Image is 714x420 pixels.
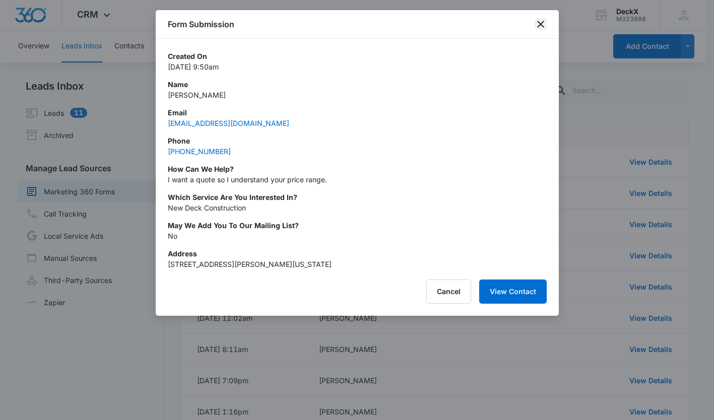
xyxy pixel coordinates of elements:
[168,248,547,259] p: Address
[168,174,547,185] p: I want a quote so I understand your price range.
[535,18,547,30] button: close
[168,147,231,156] a: [PHONE_NUMBER]
[168,202,547,213] p: New Deck Construction
[168,51,547,61] p: Created On
[426,279,471,304] button: Cancel
[479,279,547,304] button: View Contact
[168,135,547,146] p: Phone
[168,231,547,241] p: No
[168,192,547,202] p: Which service are you interested in?
[168,164,547,174] p: How can we help?
[168,220,547,231] p: May we add you to our mailing list?
[168,259,547,269] p: [STREET_ADDRESS][PERSON_NAME][US_STATE]
[168,79,547,90] p: Name
[168,107,547,118] p: Email
[168,90,547,100] p: [PERSON_NAME]
[168,119,289,127] a: [EMAIL_ADDRESS][DOMAIN_NAME]
[168,61,547,72] p: [DATE] 9:50am
[168,18,234,30] h1: Form Submission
